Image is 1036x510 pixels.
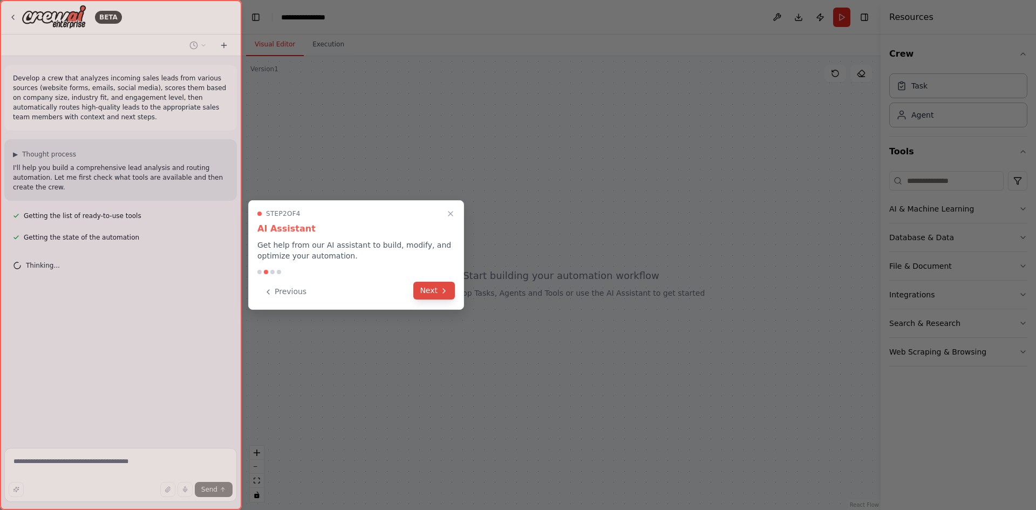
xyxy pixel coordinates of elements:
button: Previous [257,283,313,301]
span: Step 2 of 4 [266,209,301,218]
button: Close walkthrough [444,207,457,220]
p: Get help from our AI assistant to build, modify, and optimize your automation. [257,240,455,261]
button: Next [413,282,455,300]
button: Hide left sidebar [248,10,263,25]
h3: AI Assistant [257,222,455,235]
